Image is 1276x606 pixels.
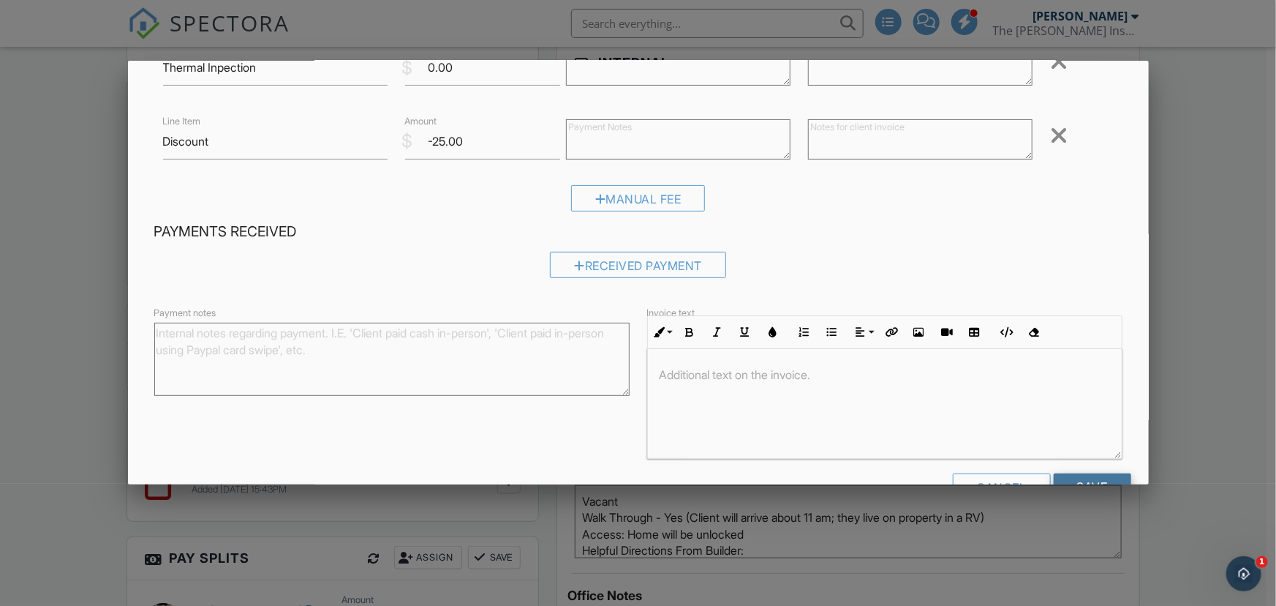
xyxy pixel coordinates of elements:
[566,45,790,86] textarea: $0.00
[877,318,905,346] button: Insert Link (Ctrl+K)
[550,252,726,278] div: Received Payment
[648,318,676,346] button: Inline Style
[402,56,413,81] div: $
[850,318,877,346] button: Align
[647,307,695,320] label: Invoice text
[676,318,703,346] button: Bold (Ctrl+B)
[818,318,846,346] button: Unordered List
[550,262,726,277] a: Received Payment
[571,185,706,212] div: Manual Fee
[163,114,201,127] label: Line Item
[961,318,989,346] button: Insert Table
[1226,556,1261,591] iframe: Intercom live chat
[703,318,731,346] button: Italic (Ctrl+I)
[731,318,759,346] button: Underline (Ctrl+U)
[933,318,961,346] button: Insert Video
[992,318,1020,346] button: Code View
[571,195,706,210] a: Manual Fee
[154,222,1122,242] h4: Payments Received
[154,307,216,320] label: Payment notes
[405,114,437,127] label: Amount
[1256,556,1268,568] span: 1
[759,318,787,346] button: Colors
[1054,474,1131,500] input: Save
[905,318,933,346] button: Insert Image (Ctrl+P)
[790,318,818,346] button: Ordered List
[953,474,1051,500] div: Cancel
[402,129,413,154] div: $
[1020,318,1048,346] button: Clear Formatting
